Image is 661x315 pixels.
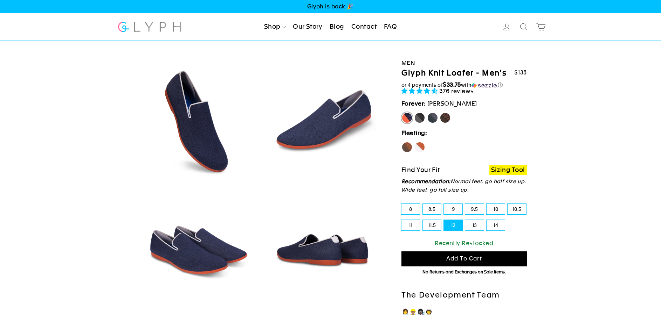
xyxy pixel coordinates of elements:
label: Mustang [440,112,451,123]
div: Recently Restocked [401,238,527,248]
img: Marlin [138,187,257,306]
label: 11 [401,220,420,230]
label: 14 [487,220,505,230]
span: [PERSON_NAME] [427,100,477,107]
label: Panther [414,112,425,123]
div: or 4 payments of$33.75withSezzle Click to learn more about Sezzle [401,81,527,88]
span: 376 reviews [439,87,474,94]
span: 4.73 stars [401,87,439,94]
h2: The Development Team [401,290,527,300]
img: Marlin [138,62,257,181]
strong: Fleeting: [401,129,427,136]
a: Shop [261,19,289,35]
img: Sezzle [471,82,497,88]
button: Add to cart [401,251,527,266]
span: $135 [514,69,527,76]
label: 8 [401,204,420,214]
label: [PERSON_NAME] [401,112,413,123]
span: Find Your Fit [401,166,440,173]
span: Add to cart [446,255,482,262]
a: Blog [327,19,347,35]
label: Hawk [401,142,413,153]
label: Fox [414,142,425,153]
div: Men [401,58,527,68]
ul: Primary [261,19,400,35]
span: $33.75 [443,81,461,88]
h1: Glyph Knit Loafer - Men's [401,68,507,78]
label: Rhino [427,112,438,123]
a: Our Story [290,19,325,35]
span: No Returns and Exchanges on Sale Items. [422,270,506,274]
div: or 4 payments of with [401,81,527,88]
label: 8.5 [423,204,441,214]
a: FAQ [381,19,400,35]
strong: Recommendation: [401,178,450,184]
label: 11.5 [423,220,441,230]
a: Sizing Tool [489,165,527,175]
img: Glyph [117,17,183,36]
p: Normal feet, go half size up. Wide feet, go full size up. [401,177,527,194]
label: 9.5 [465,204,484,214]
label: 10 [487,204,505,214]
img: Marlin [263,62,383,181]
label: 9 [444,204,462,214]
img: Marlin [263,187,383,306]
strong: Forever: [401,100,426,107]
label: 13 [465,220,484,230]
label: 12 [444,220,462,230]
label: 10.5 [508,204,526,214]
a: Contact [349,19,379,35]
